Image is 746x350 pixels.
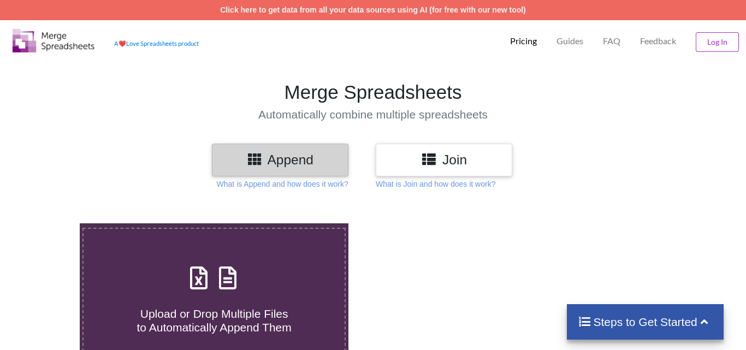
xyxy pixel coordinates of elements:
p: Guides [556,35,583,47]
p: FAQ [603,35,620,47]
p: Pricing [510,35,537,47]
h4: Steps to Get Started [578,315,713,329]
h3: Join [384,152,504,168]
img: Logo.png [13,29,94,52]
span: Upload or Drop Multiple Files to Automatically Append Them [137,307,292,334]
a: AheartLove Spreadsheets product [114,40,199,47]
span: heart [119,40,126,47]
p: What is Join and how does it work? [376,179,495,189]
p: What is Append and how does it work? [217,179,348,189]
h3: Append [220,152,340,168]
span: Feedback [640,37,676,45]
a: Click here to get data from all your data sources using AI (for free with our new tool) [220,5,526,14]
button: Log In [696,32,739,52]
